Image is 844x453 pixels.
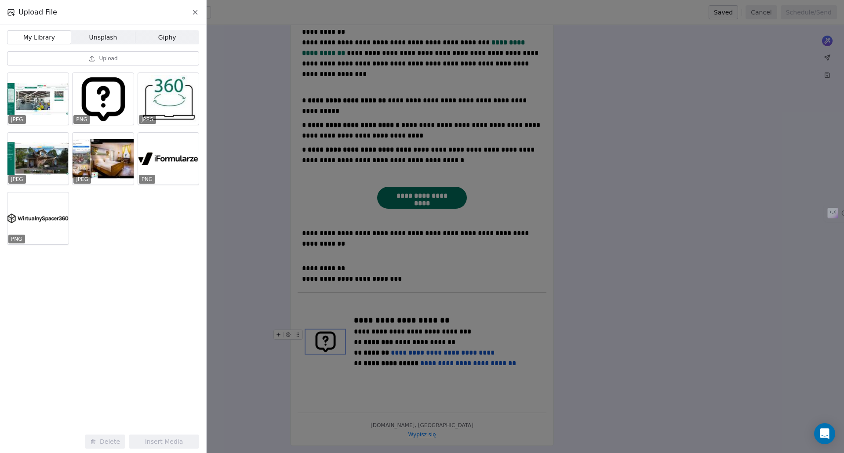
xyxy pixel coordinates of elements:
div: Open Intercom Messenger [814,423,835,444]
span: Giphy [158,33,176,42]
p: JPEG [76,176,88,183]
button: Upload [7,51,199,65]
p: PNG [76,116,87,123]
span: Upload [99,55,117,62]
span: Unsplash [89,33,117,42]
p: JPEG [11,116,23,123]
p: PNG [11,236,22,243]
button: Delete [85,435,125,449]
span: Upload File [18,7,57,18]
button: Insert Media [129,435,199,449]
p: JPEG [11,176,23,183]
p: JPEG [142,116,154,123]
p: PNG [142,176,153,183]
